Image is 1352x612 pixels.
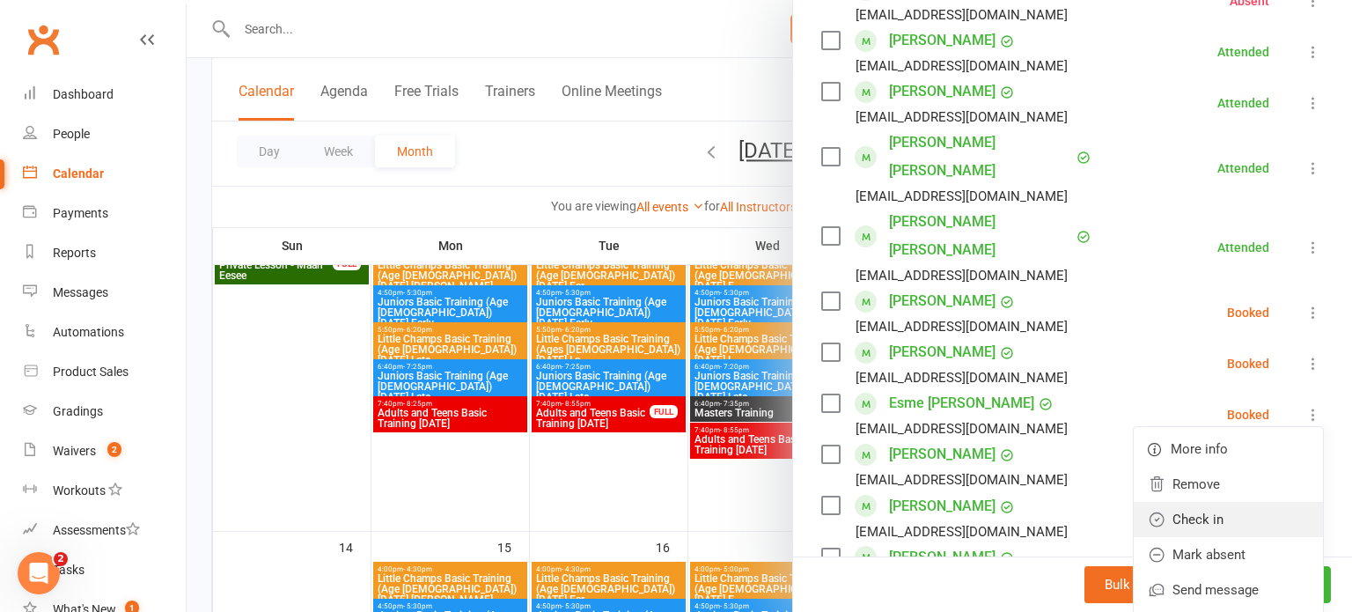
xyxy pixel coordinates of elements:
[107,442,121,457] span: 2
[889,129,1072,185] a: [PERSON_NAME] [PERSON_NAME]
[1227,358,1269,370] div: Booked
[889,77,996,106] a: [PERSON_NAME]
[889,440,996,468] a: [PERSON_NAME]
[856,417,1068,440] div: [EMAIL_ADDRESS][DOMAIN_NAME]
[856,366,1068,389] div: [EMAIL_ADDRESS][DOMAIN_NAME]
[1217,97,1269,109] div: Attended
[1227,409,1269,421] div: Booked
[23,194,186,233] a: Payments
[23,313,186,352] a: Automations
[889,543,996,571] a: [PERSON_NAME]
[23,233,186,273] a: Reports
[1134,537,1323,572] a: Mark absent
[53,166,104,181] div: Calendar
[23,154,186,194] a: Calendar
[1171,439,1228,460] span: More info
[53,563,84,577] div: Tasks
[889,492,996,520] a: [PERSON_NAME]
[889,389,1034,417] a: Esme [PERSON_NAME]
[856,4,1068,26] div: [EMAIL_ADDRESS][DOMAIN_NAME]
[23,273,186,313] a: Messages
[53,523,140,537] div: Assessments
[856,55,1068,77] div: [EMAIL_ADDRESS][DOMAIN_NAME]
[1134,467,1323,502] a: Remove
[21,18,65,62] a: Clubworx
[856,520,1068,543] div: [EMAIL_ADDRESS][DOMAIN_NAME]
[1217,162,1269,174] div: Attended
[23,471,186,511] a: Workouts
[53,127,90,141] div: People
[53,404,103,418] div: Gradings
[1217,241,1269,254] div: Attended
[23,114,186,154] a: People
[889,287,996,315] a: [PERSON_NAME]
[23,550,186,590] a: Tasks
[53,206,108,220] div: Payments
[53,246,96,260] div: Reports
[1134,502,1323,537] a: Check in
[53,365,129,379] div: Product Sales
[23,352,186,392] a: Product Sales
[1134,572,1323,608] a: Send message
[53,285,108,299] div: Messages
[1134,431,1323,467] a: More info
[856,106,1068,129] div: [EMAIL_ADDRESS][DOMAIN_NAME]
[23,431,186,471] a: Waivers 2
[1217,46,1269,58] div: Attended
[53,444,96,458] div: Waivers
[54,552,68,566] span: 2
[53,483,106,498] div: Workouts
[889,208,1072,264] a: [PERSON_NAME] [PERSON_NAME]
[23,392,186,431] a: Gradings
[1227,306,1269,319] div: Booked
[1084,566,1237,603] button: Bulk add attendees
[856,315,1068,338] div: [EMAIL_ADDRESS][DOMAIN_NAME]
[53,87,114,101] div: Dashboard
[53,325,124,339] div: Automations
[889,338,996,366] a: [PERSON_NAME]
[23,511,186,550] a: Assessments
[856,264,1068,287] div: [EMAIL_ADDRESS][DOMAIN_NAME]
[18,552,60,594] iframe: Intercom live chat
[23,75,186,114] a: Dashboard
[856,468,1068,491] div: [EMAIL_ADDRESS][DOMAIN_NAME]
[889,26,996,55] a: [PERSON_NAME]
[856,185,1068,208] div: [EMAIL_ADDRESS][DOMAIN_NAME]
